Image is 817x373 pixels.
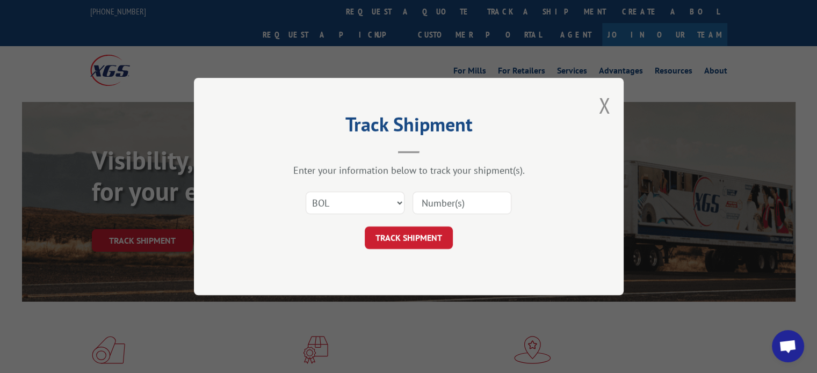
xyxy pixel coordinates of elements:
h2: Track Shipment [248,117,570,137]
div: Enter your information below to track your shipment(s). [248,164,570,177]
button: TRACK SHIPMENT [365,226,453,249]
button: Close modal [598,91,610,120]
input: Number(s) [413,192,511,214]
div: Open chat [772,330,804,362]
